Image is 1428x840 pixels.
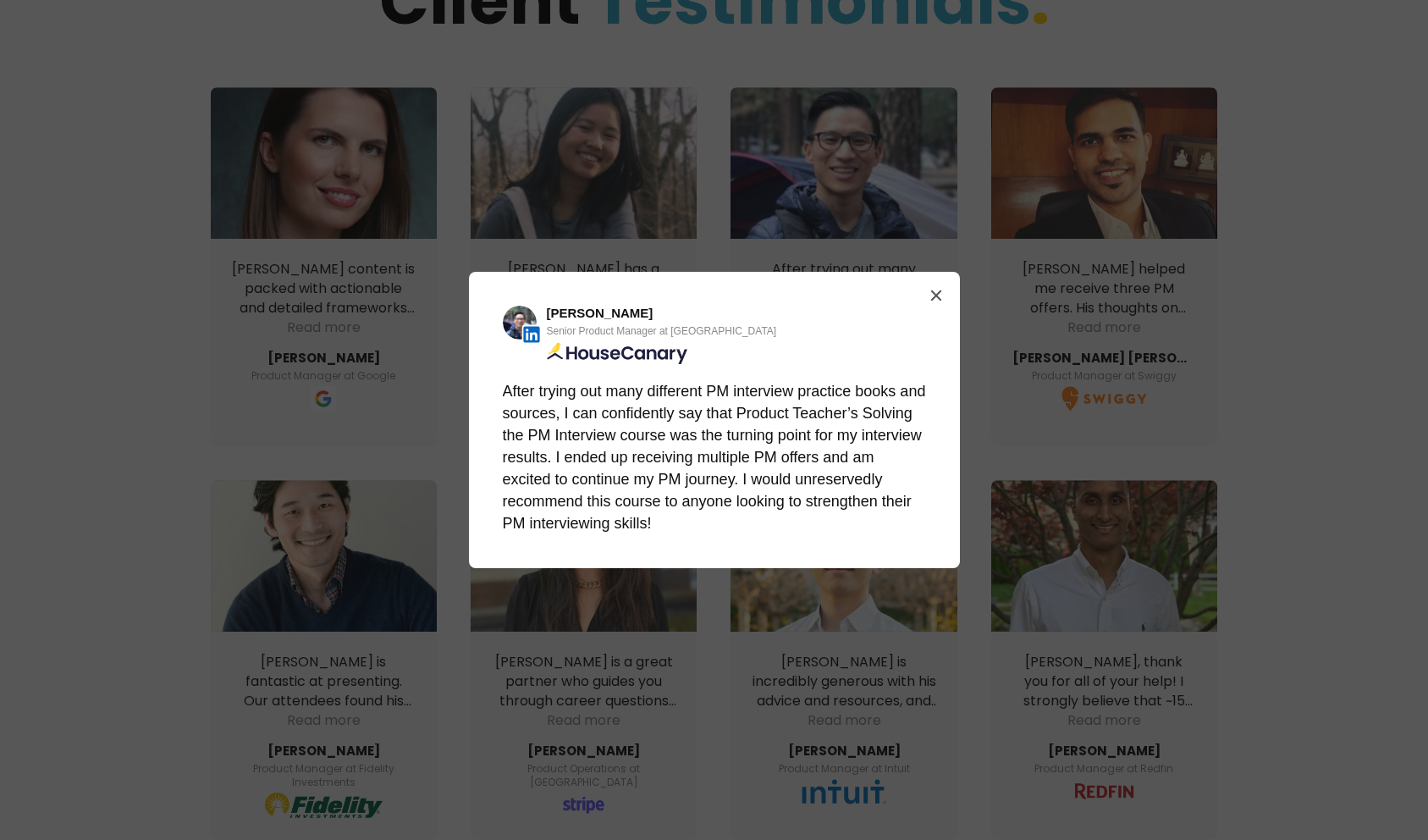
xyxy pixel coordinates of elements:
div: After trying out many different PM interview practice books and sources, I can confidently say th... [503,380,926,534]
span: [PERSON_NAME] [547,306,653,321]
img: Glen Chen [503,306,537,340]
a: View on LinkedIn [503,306,537,340]
a: View on LinkedIn [547,341,918,367]
a: Review by Glen Chen [547,306,653,321]
button: Close [923,282,950,309]
span: Senior Product Manager at [GEOGRAPHIC_DATA] [547,325,777,337]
